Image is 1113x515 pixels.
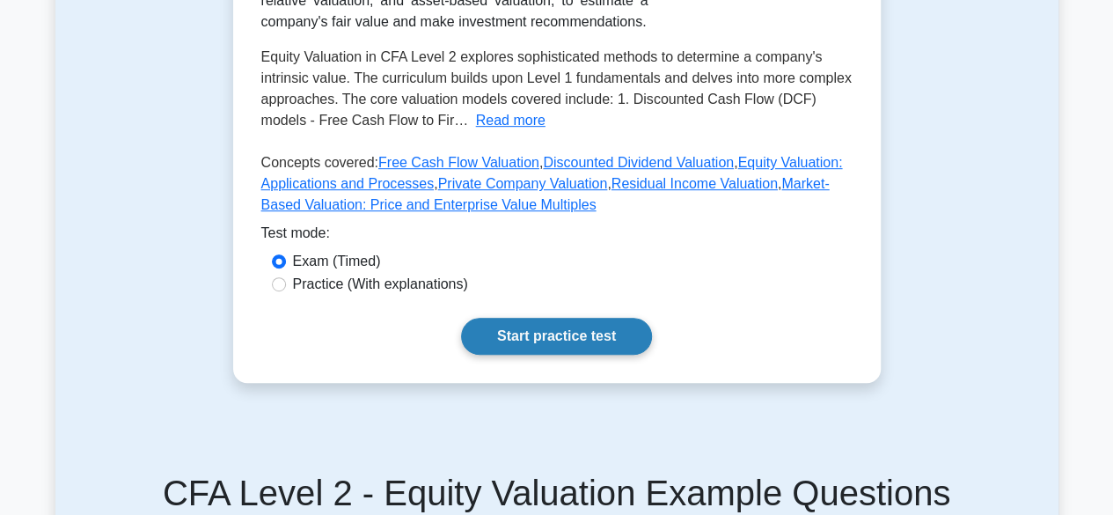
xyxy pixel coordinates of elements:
[293,274,468,295] label: Practice (With explanations)
[378,155,539,170] a: Free Cash Flow Valuation
[293,251,381,272] label: Exam (Timed)
[261,49,852,128] span: Equity Valuation in CFA Level 2 explores sophisticated methods to determine a company's intrinsic...
[261,223,853,251] div: Test mode:
[461,318,652,355] a: Start practice test
[261,152,853,223] p: Concepts covered: , , , , ,
[77,472,1037,514] h5: CFA Level 2 - Equity Valuation Example Questions
[543,155,734,170] a: Discounted Dividend Valuation
[438,176,608,191] a: Private Company Valuation
[611,176,778,191] a: Residual Income Valuation
[476,110,546,131] button: Read more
